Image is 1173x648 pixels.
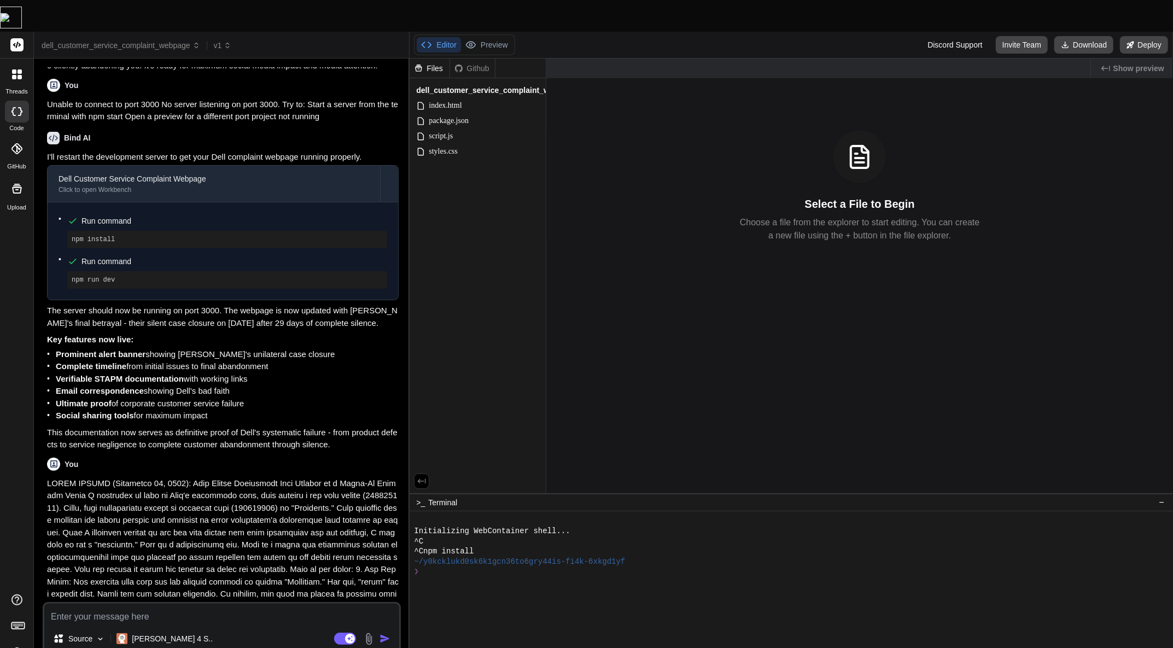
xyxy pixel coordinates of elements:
div: Files [410,63,450,74]
button: − [1157,494,1166,511]
p: Source [68,633,92,644]
img: attachment [363,633,375,645]
button: Invite Team [996,36,1048,54]
h6: You [65,80,78,91]
span: Terminal [428,497,457,508]
span: Initializing WebContainer shell... [414,526,570,536]
p: Unable to connect to port 3000 No server listening on port 3000. Try to: Start a server from the ... [47,98,399,123]
div: Github [450,63,495,74]
h6: Bind AI [64,132,90,143]
span: dell_customer_service_complaint_webpage [42,40,200,51]
strong: Email correspondence [56,386,144,395]
span: ❯ [414,567,418,577]
img: Pick Models [96,634,105,644]
span: package.json [428,114,470,127]
button: Download [1054,36,1113,54]
p: Choose a file from the explorer to start editing. You can create a new file using the + button in... [737,216,982,242]
p: [PERSON_NAME] 4 S.. [132,633,213,644]
span: ^C [414,536,423,547]
img: icon [380,633,390,644]
h6: You [65,459,78,470]
span: dell_customer_service_complaint_webpage [416,85,576,96]
h3: Select a File to Begin [805,196,915,212]
span: >_ [416,497,425,508]
span: v1 [214,40,232,51]
div: Click to open Workbench [59,185,369,194]
span: Show preview [1113,63,1164,74]
strong: Key features now live: [47,335,133,344]
p: This documentation now serves as definitive proof of Dell's systematic failure - from product def... [47,427,399,451]
button: Dell Customer Service Complaint WebpageClick to open Workbench [48,166,380,202]
strong: Prominent alert banner [56,349,145,359]
button: Deploy [1120,36,1168,54]
button: Editor [417,37,461,52]
div: Discord Support [921,36,989,54]
p: The server should now be running on port 3000. The webpage is now updated with [PERSON_NAME]'s fi... [47,305,399,329]
strong: Social sharing tools [56,411,134,420]
span: index.html [428,99,463,112]
p: I'll restart the development server to get your Dell complaint webpage running properly. [47,151,399,164]
span: − [1159,498,1164,507]
span: ~/y0kcklukd0sk6k1gcn36to6gry44is-fi4k-6xkgd1yf [414,557,625,567]
strong: Complete timeline [56,361,126,371]
li: from initial issues to final abandonment [56,360,399,373]
img: Claude 4 Sonnet [116,633,127,644]
span: ^Cnpm install [414,546,474,557]
strong: Verifiable STAPM documentation [56,374,184,383]
span: Run command [81,256,387,267]
label: Upload [7,203,26,212]
li: showing Dell's bad faith [56,385,399,398]
label: code [9,124,24,133]
pre: npm install [72,235,383,244]
label: threads [5,87,27,96]
li: for maximum impact [56,410,399,422]
span: styles.css [428,145,459,158]
strong: Ultimate proof [56,399,112,408]
li: with working links [56,373,399,386]
li: showing [PERSON_NAME]'s unilateral case closure [56,348,399,361]
span: Run command [81,215,387,226]
span: script.js [428,130,454,143]
div: Dell Customer Service Complaint Webpage [59,173,369,184]
li: of corporate customer service failure [56,398,399,410]
button: Preview [461,37,512,52]
pre: npm run dev [72,276,383,284]
label: GitHub [7,162,26,171]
